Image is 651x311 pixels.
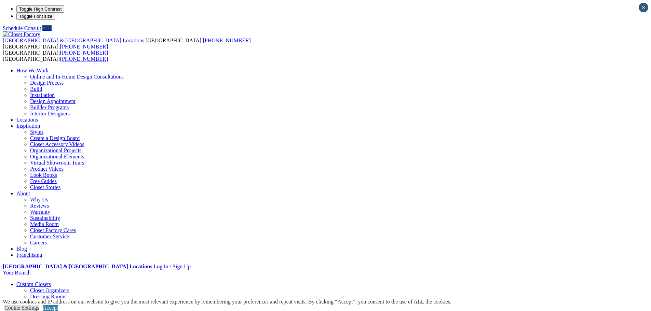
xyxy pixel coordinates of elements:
a: How We Work [16,68,49,73]
button: Close [639,3,648,12]
a: Organizational Projects [30,147,81,153]
button: Toggle Font size [16,13,55,20]
a: Locations [16,117,38,123]
span: [GEOGRAPHIC_DATA]: [GEOGRAPHIC_DATA]: [3,38,251,50]
a: Cookie Settings [4,305,39,311]
a: Styles [30,129,43,135]
a: Product Videos [30,166,64,172]
button: Toggle High Contrast [16,5,64,13]
a: Why Us [30,197,48,202]
a: Installation [30,92,55,98]
a: Closet Accessory Videos [30,141,84,147]
a: Interior Designers [30,111,70,116]
a: Customer Service [30,234,69,239]
a: Dressing Rooms [30,294,66,299]
span: Toggle High Contrast [19,6,62,12]
span: [GEOGRAPHIC_DATA]: [GEOGRAPHIC_DATA]: [3,50,108,62]
a: Inspiration [16,123,40,129]
a: Virtual Showroom Tours [30,160,84,166]
a: [GEOGRAPHIC_DATA] & [GEOGRAPHIC_DATA] Locations [3,264,152,269]
a: Design Appointment [30,98,76,104]
a: Builder Programs [30,104,69,110]
a: [PHONE_NUMBER] [60,56,108,62]
a: Accept [43,305,58,311]
a: Warranty [30,209,50,215]
a: Look Books [30,172,57,178]
a: Reviews [30,203,49,209]
a: [PHONE_NUMBER] [203,38,250,43]
a: Log In / Sign Up [153,264,190,269]
a: Sustainability [30,215,60,221]
div: We use cookies and IP address on our website to give you the most relevant experience by remember... [3,299,451,305]
a: Organizational Elements [30,154,84,159]
a: Blog [16,246,27,252]
span: Toggle Font size [19,14,52,19]
a: Your Branch [3,270,30,275]
a: Schedule Consult [3,25,41,31]
a: [PHONE_NUMBER] [60,50,108,56]
a: Closet Factory Cares [30,227,76,233]
a: Design Process [30,80,64,86]
a: Custom Closets [16,281,51,287]
img: Closet Factory [3,31,40,38]
a: Free Guides [30,178,57,184]
a: Media Room [30,221,59,227]
a: [PHONE_NUMBER] [60,44,108,50]
a: Build [30,86,42,92]
a: Franchising [16,252,42,258]
a: Careers [30,240,47,245]
a: Call [42,25,52,31]
span: [GEOGRAPHIC_DATA] & [GEOGRAPHIC_DATA] Locations [3,38,144,43]
a: Closet Organizers [30,287,69,293]
a: Online and In-Home Design Consultations [30,74,124,80]
a: [GEOGRAPHIC_DATA] & [GEOGRAPHIC_DATA] Locations [3,38,146,43]
a: Create a Design Board [30,135,80,141]
a: About [16,190,30,196]
a: Closet Stories [30,184,60,190]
